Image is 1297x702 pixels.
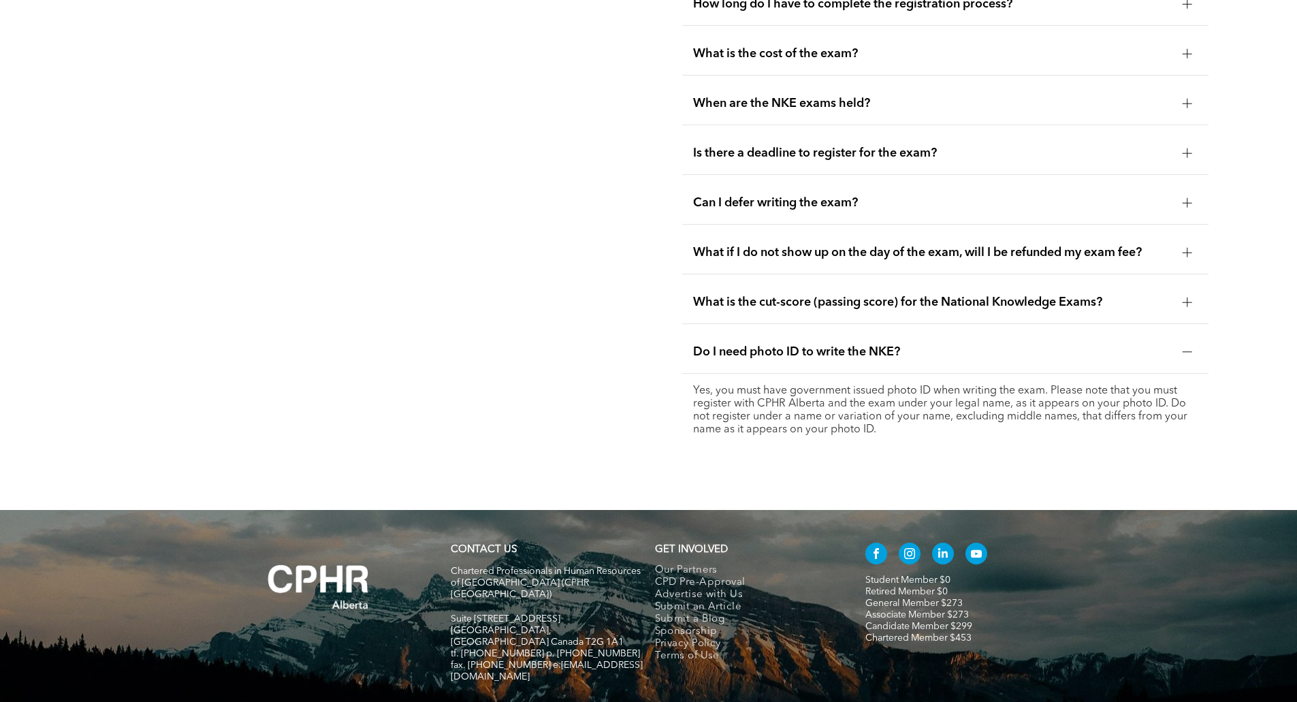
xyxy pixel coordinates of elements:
[451,626,624,647] span: [GEOGRAPHIC_DATA], [GEOGRAPHIC_DATA] Canada T2G 1A1
[865,587,948,596] a: Retired Member $0
[693,46,1172,61] span: What is the cost of the exam?
[655,638,837,650] a: Privacy Policy
[965,543,987,568] a: youtube
[655,577,837,589] a: CPD Pre-Approval
[693,295,1172,310] span: What is the cut-score (passing score) for the National Knowledge Exams?
[865,633,972,643] a: Chartered Member $453
[693,96,1172,111] span: When are the NKE exams held?
[451,614,560,624] span: Suite [STREET_ADDRESS]
[865,543,887,568] a: facebook
[865,610,969,620] a: Associate Member $273
[693,245,1172,260] span: What if I do not show up on the day of the exam, will I be refunded my exam fee?
[655,545,728,555] span: GET INVOLVED
[655,564,837,577] a: Our Partners
[865,622,972,631] a: Candidate Member $299
[932,543,954,568] a: linkedin
[451,545,517,555] a: CONTACT US
[655,613,837,626] a: Submit a Blog
[240,537,397,637] img: A white background with a few lines on it
[899,543,920,568] a: instagram
[451,660,643,682] span: fax. [PHONE_NUMBER] e:[EMAIL_ADDRESS][DOMAIN_NAME]
[451,649,640,658] span: tf. [PHONE_NUMBER] p. [PHONE_NUMBER]
[655,601,837,613] a: Submit an Article
[693,385,1198,436] p: Yes, you must have government issued photo ID when writing the exam. Please note that you must re...
[693,146,1172,161] span: Is there a deadline to register for the exam?
[451,567,641,599] span: Chartered Professionals in Human Resources of [GEOGRAPHIC_DATA] (CPHR [GEOGRAPHIC_DATA])
[693,345,1172,360] span: Do I need photo ID to write the NKE?
[655,650,837,663] a: Terms of Use
[693,195,1172,210] span: Can I defer writing the exam?
[655,626,837,638] a: Sponsorship
[865,599,963,608] a: General Member $273
[865,575,950,585] a: Student Member $0
[655,589,837,601] a: Advertise with Us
